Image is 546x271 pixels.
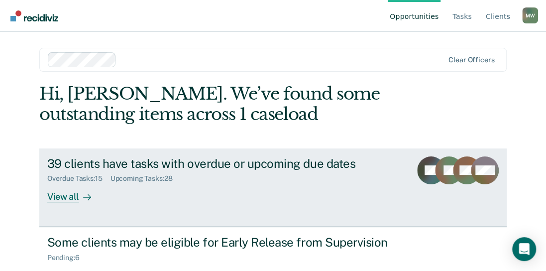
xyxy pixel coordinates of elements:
div: View all [47,183,103,202]
button: Profile dropdown button [522,7,538,23]
div: Overdue Tasks : 15 [47,174,110,183]
div: Open Intercom Messenger [512,237,536,261]
div: Some clients may be eligible for Early Release from Supervision [47,235,397,250]
div: Pending : 6 [47,254,88,262]
div: M W [522,7,538,23]
div: Hi, [PERSON_NAME]. We’ve found some outstanding items across 1 caseload [39,84,413,125]
img: Recidiviz [10,10,58,21]
div: Clear officers [448,56,494,64]
div: Upcoming Tasks : 28 [110,174,181,183]
a: 39 clients have tasks with overdue or upcoming due datesOverdue Tasks:15Upcoming Tasks:28View all [39,148,507,227]
div: 39 clients have tasks with overdue or upcoming due dates [47,156,397,171]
